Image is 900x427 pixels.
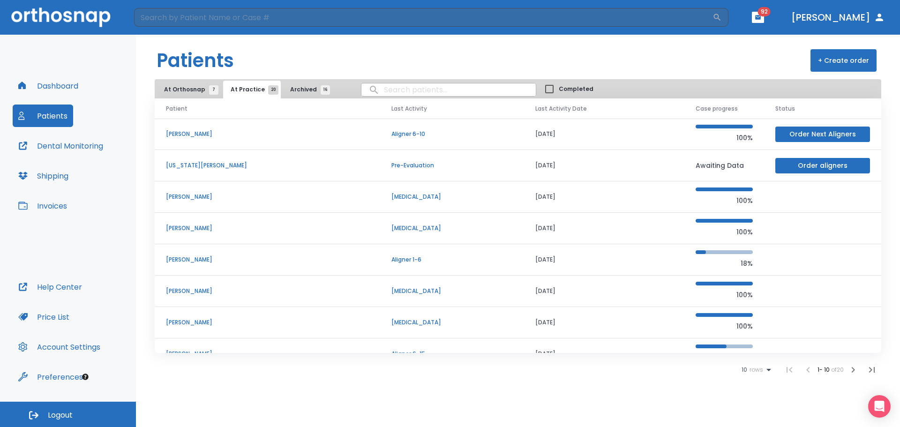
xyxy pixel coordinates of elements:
[696,160,753,171] p: Awaiting Data
[391,287,512,295] p: [MEDICAL_DATA]
[13,75,84,97] button: Dashboard
[391,255,512,264] p: Aligner 1-6
[166,255,369,264] p: [PERSON_NAME]
[775,127,870,142] button: Order Next Aligners
[747,367,763,373] span: rows
[524,244,684,276] td: [DATE]
[164,85,214,94] span: At Orthosnap
[524,119,684,150] td: [DATE]
[166,318,369,327] p: [PERSON_NAME]
[696,226,753,238] p: 100%
[559,85,593,93] span: Completed
[524,213,684,244] td: [DATE]
[13,366,89,388] button: Preferences
[524,181,684,213] td: [DATE]
[391,318,512,327] p: [MEDICAL_DATA]
[321,85,330,95] span: 16
[391,130,512,138] p: Aligner 6-10
[391,161,512,170] p: Pre-Evaluation
[13,135,109,157] button: Dental Monitoring
[696,132,753,143] p: 100%
[157,81,335,98] div: tabs
[775,105,795,113] span: Status
[696,289,753,300] p: 100%
[166,193,369,201] p: [PERSON_NAME]
[524,307,684,338] td: [DATE]
[166,130,369,138] p: [PERSON_NAME]
[11,7,111,27] img: Orthosnap
[524,150,684,181] td: [DATE]
[696,321,753,332] p: 100%
[134,8,712,27] input: Search by Patient Name or Case #
[696,105,738,113] span: Case progress
[166,287,369,295] p: [PERSON_NAME]
[524,276,684,307] td: [DATE]
[13,306,75,328] button: Price List
[696,195,753,206] p: 100%
[868,395,891,418] div: Open Intercom Messenger
[13,336,106,358] button: Account Settings
[81,373,90,381] div: Tooltip anchor
[290,85,325,94] span: Archived
[535,105,587,113] span: Last Activity Date
[361,81,536,99] input: search
[696,352,753,363] p: 54%
[817,366,831,374] span: 1 - 10
[696,258,753,269] p: 18%
[13,276,88,298] button: Help Center
[524,338,684,370] td: [DATE]
[391,224,512,232] p: [MEDICAL_DATA]
[209,85,218,95] span: 7
[166,224,369,232] p: [PERSON_NAME]
[13,105,73,127] button: Patients
[391,105,427,113] span: Last Activity
[831,366,844,374] span: of 20
[157,46,234,75] h1: Patients
[13,195,73,217] button: Invoices
[268,85,278,95] span: 20
[810,49,877,72] button: + Create order
[48,410,73,420] span: Logout
[231,85,273,94] span: At Practice
[166,350,369,358] p: [PERSON_NAME]
[758,7,771,16] span: 92
[166,105,187,113] span: Patient
[391,350,512,358] p: Aligner 6-15
[166,161,369,170] p: [US_STATE][PERSON_NAME]
[775,158,870,173] button: Order aligners
[13,165,74,187] button: Shipping
[742,367,747,373] span: 10
[787,9,889,26] button: [PERSON_NAME]
[391,193,512,201] p: [MEDICAL_DATA]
